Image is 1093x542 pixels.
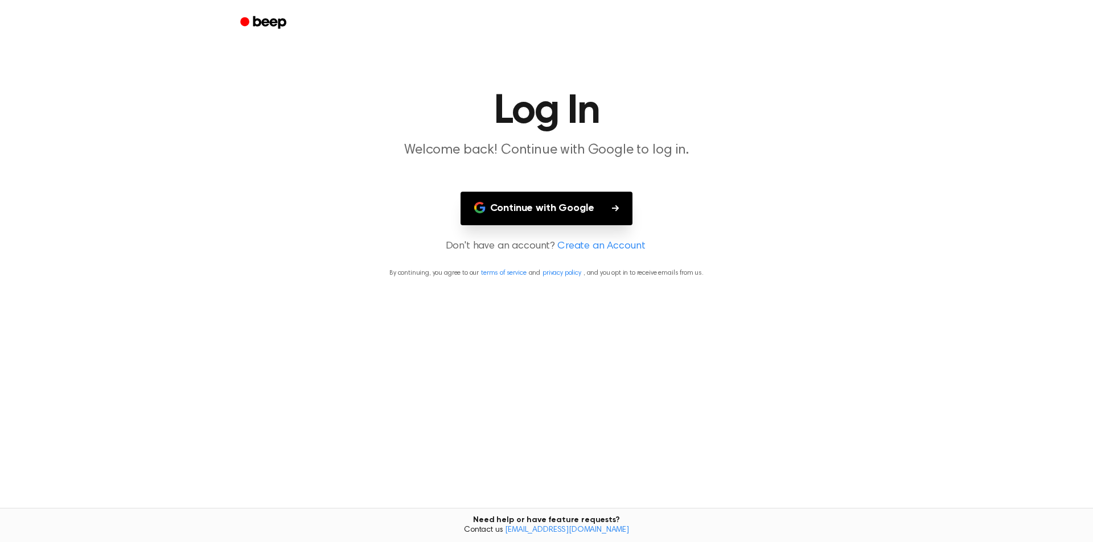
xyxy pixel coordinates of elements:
[14,268,1079,278] p: By continuing, you agree to our and , and you opt in to receive emails from us.
[481,270,526,276] a: terms of service
[505,526,629,534] a: [EMAIL_ADDRESS][DOMAIN_NAME]
[557,239,645,254] a: Create an Account
[461,192,633,225] button: Continue with Google
[543,270,581,276] a: privacy policy
[255,91,838,132] h1: Log In
[328,141,765,160] p: Welcome back! Continue with Google to log in.
[7,526,1086,536] span: Contact us
[14,239,1079,254] p: Don't have an account?
[232,12,297,34] a: Beep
